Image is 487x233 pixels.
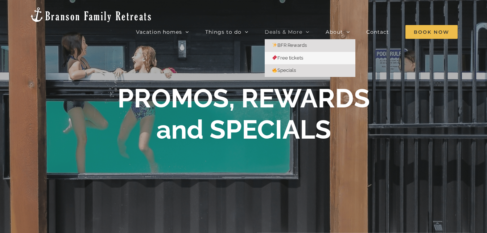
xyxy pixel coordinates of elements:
[272,42,307,48] span: BFR Rewards
[117,83,370,146] h1: PROMOS, REWARDS and SPECIALS
[272,68,277,73] img: 🔥
[265,39,355,52] a: ✨BFR Rewards
[265,29,302,34] span: Deals & More
[136,25,189,39] a: Vacation homes
[29,7,152,23] img: Branson Family Retreats Logo
[272,55,277,60] img: 🎟️
[366,25,389,39] a: Contact
[265,25,309,39] a: Deals & More
[265,52,355,65] a: 🎟️Free tickets
[326,29,343,34] span: About
[272,42,277,47] img: ✨
[326,25,350,39] a: About
[272,68,296,73] span: Specials
[136,29,182,34] span: Vacation homes
[272,55,303,61] span: Free tickets
[205,25,248,39] a: Things to do
[265,64,355,77] a: 🔥Specials
[405,25,458,39] a: Book Now
[205,29,242,34] span: Things to do
[366,29,389,34] span: Contact
[136,25,458,39] nav: Main Menu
